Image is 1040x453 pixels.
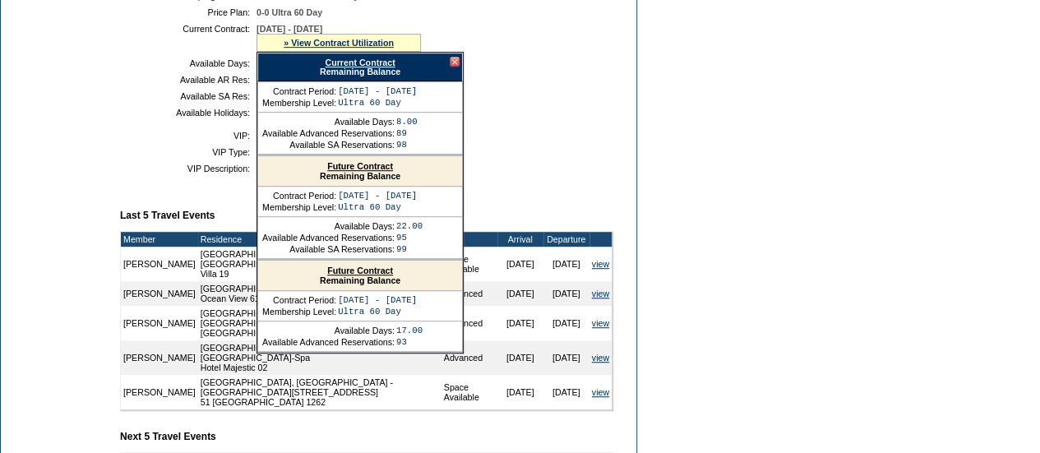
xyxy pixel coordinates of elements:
[127,147,250,157] td: VIP Type:
[396,326,423,335] td: 17.00
[396,233,423,243] td: 95
[198,281,441,306] td: [GEOGRAPHIC_DATA], [GEOGRAPHIC_DATA] - Baha Mar Ocean View 618
[257,7,322,17] span: 0-0 Ultra 60 Day
[441,232,497,247] td: Type
[262,307,336,317] td: Membership Level:
[262,326,395,335] td: Available Days:
[543,281,589,306] td: [DATE]
[338,98,417,108] td: Ultra 60 Day
[121,306,198,340] td: [PERSON_NAME]
[262,244,395,254] td: Available SA Reservations:
[127,75,250,85] td: Available AR Res:
[127,108,250,118] td: Available Holidays:
[441,340,497,375] td: Advanced
[396,244,423,254] td: 99
[592,318,609,328] a: view
[327,161,393,171] a: Future Contract
[262,128,395,138] td: Available Advanced Reservations:
[284,38,394,48] a: » View Contract Utilization
[338,86,417,96] td: [DATE] - [DATE]
[257,24,322,34] span: [DATE] - [DATE]
[396,337,423,347] td: 93
[497,340,543,375] td: [DATE]
[497,375,543,409] td: [DATE]
[121,247,198,281] td: [PERSON_NAME]
[543,232,589,247] td: Departure
[121,340,198,375] td: [PERSON_NAME]
[543,340,589,375] td: [DATE]
[497,247,543,281] td: [DATE]
[257,53,463,81] div: Remaining Balance
[441,375,497,409] td: Space Available
[338,307,417,317] td: Ultra 60 Day
[396,221,423,231] td: 22.00
[543,306,589,340] td: [DATE]
[441,281,497,306] td: Advanced
[262,140,395,150] td: Available SA Reservations:
[262,117,395,127] td: Available Days:
[262,202,336,212] td: Membership Level:
[592,353,609,363] a: view
[258,261,462,291] div: Remaining Balance
[327,266,393,275] a: Future Contract
[441,306,497,340] td: Advanced
[543,375,589,409] td: [DATE]
[127,164,250,173] td: VIP Description:
[396,140,418,150] td: 98
[262,233,395,243] td: Available Advanced Reservations:
[592,387,609,397] a: view
[198,306,441,340] td: [GEOGRAPHIC_DATA], [GEOGRAPHIC_DATA] - [GEOGRAPHIC_DATA] [GEOGRAPHIC_DATA] One Bedroom Suite
[262,191,336,201] td: Contract Period:
[338,295,417,305] td: [DATE] - [DATE]
[262,337,395,347] td: Available Advanced Reservations:
[127,7,250,17] td: Price Plan:
[120,431,216,442] b: Next 5 Travel Events
[497,281,543,306] td: [DATE]
[258,156,462,187] div: Remaining Balance
[121,375,198,409] td: [PERSON_NAME]
[262,86,336,96] td: Contract Period:
[121,232,198,247] td: Member
[127,91,250,101] td: Available SA Res:
[120,210,215,221] b: Last 5 Travel Events
[127,24,250,52] td: Current Contract:
[198,232,441,247] td: Residence
[198,247,441,281] td: [GEOGRAPHIC_DATA], [US_STATE] - The Islands of [GEOGRAPHIC_DATA] Villa 19
[497,306,543,340] td: [DATE]
[497,232,543,247] td: Arrival
[441,247,497,281] td: Space Available
[121,281,198,306] td: [PERSON_NAME]
[198,375,441,409] td: [GEOGRAPHIC_DATA], [GEOGRAPHIC_DATA] - [GEOGRAPHIC_DATA][STREET_ADDRESS] 51 [GEOGRAPHIC_DATA] 1262
[396,128,418,138] td: 89
[592,289,609,298] a: view
[325,58,395,67] a: Current Contract
[262,295,336,305] td: Contract Period:
[338,202,417,212] td: Ultra 60 Day
[592,259,609,269] a: view
[262,221,395,231] td: Available Days:
[127,58,250,68] td: Available Days:
[198,340,441,375] td: [GEOGRAPHIC_DATA], [GEOGRAPHIC_DATA] - [GEOGRAPHIC_DATA]-Spa Hotel Majestic 02
[543,247,589,281] td: [DATE]
[396,117,418,127] td: 8.00
[338,191,417,201] td: [DATE] - [DATE]
[262,98,336,108] td: Membership Level:
[127,131,250,141] td: VIP:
